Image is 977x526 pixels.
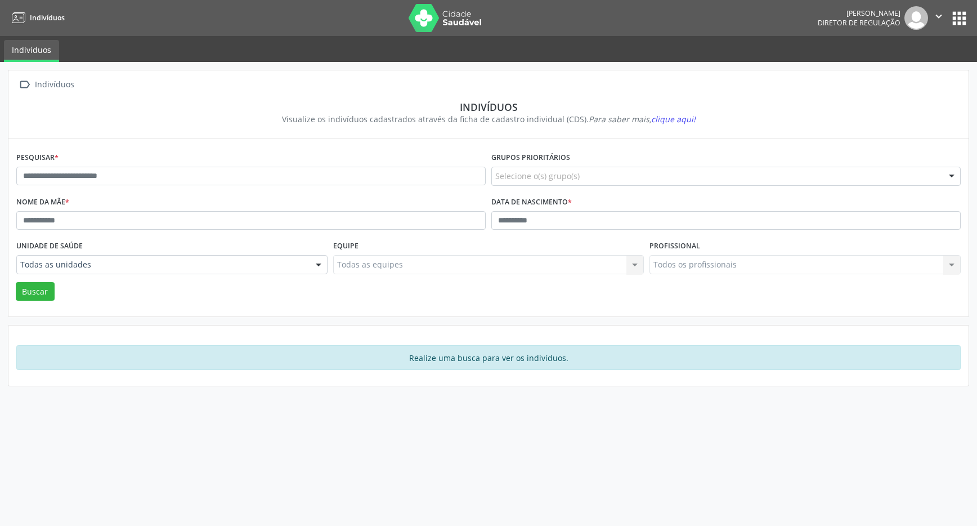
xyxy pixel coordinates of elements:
label: Pesquisar [16,149,59,167]
div: [PERSON_NAME] [818,8,900,18]
label: Equipe [333,238,358,255]
label: Unidade de saúde [16,238,83,255]
a: Indivíduos [4,40,59,62]
button: Buscar [16,282,55,301]
button:  [928,6,949,30]
label: Profissional [649,238,700,255]
label: Data de nascimento [491,194,572,211]
i: Para saber mais, [589,114,696,124]
span: Selecione o(s) grupo(s) [495,170,580,182]
a:  Indivíduos [16,77,76,93]
button: apps [949,8,969,28]
div: Indivíduos [33,77,76,93]
img: img [904,6,928,30]
span: clique aqui! [651,114,696,124]
span: Todas as unidades [20,259,304,270]
div: Indivíduos [24,101,953,113]
a: Indivíduos [8,8,65,27]
i:  [16,77,33,93]
i:  [933,10,945,23]
label: Grupos prioritários [491,149,570,167]
label: Nome da mãe [16,194,69,211]
span: Diretor de regulação [818,18,900,28]
span: Indivíduos [30,13,65,23]
div: Realize uma busca para ver os indivíduos. [16,345,961,370]
div: Visualize os indivíduos cadastrados através da ficha de cadastro individual (CDS). [24,113,953,125]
